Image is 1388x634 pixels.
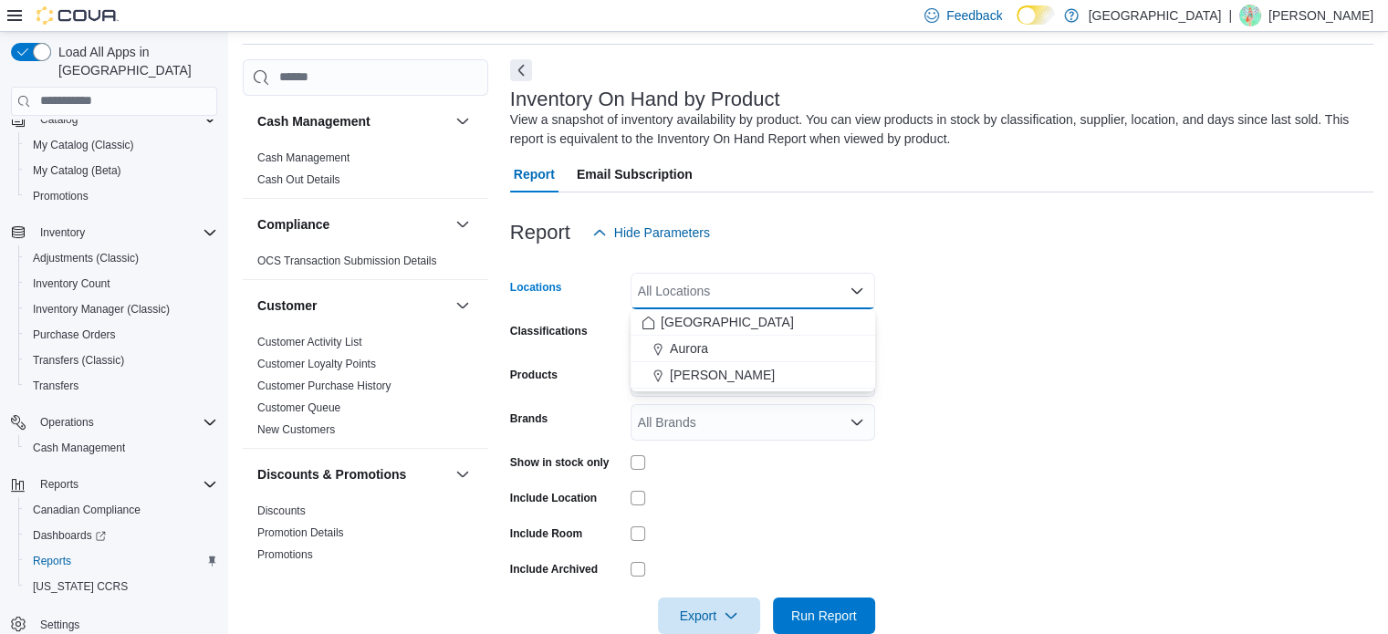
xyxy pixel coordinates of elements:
button: [PERSON_NAME] [631,362,875,389]
label: Locations [510,280,562,295]
span: Promotions [26,185,217,207]
span: Reports [33,554,71,568]
span: Adjustments (Classic) [26,247,217,269]
span: Promotion Details [257,525,344,540]
div: Choose from the following options [631,309,875,389]
button: Inventory [4,220,224,245]
h3: Cash Management [257,112,370,130]
button: Inventory Manager (Classic) [18,296,224,322]
span: Transfers (Classic) [26,349,217,371]
span: Inventory [33,222,217,244]
label: Include Archived [510,562,598,577]
label: Products [510,368,558,382]
a: My Catalog (Classic) [26,134,141,156]
input: Dark Mode [1017,5,1055,25]
span: My Catalog (Beta) [26,160,217,182]
span: Feedback [946,6,1002,25]
h3: Inventory On Hand by Product [510,88,780,110]
a: Transfers [26,375,86,397]
button: Canadian Compliance [18,497,224,523]
a: Canadian Compliance [26,499,148,521]
a: Promotions [26,185,96,207]
button: Transfers [18,373,224,399]
a: Customer Purchase History [257,379,391,392]
button: [GEOGRAPHIC_DATA] [631,309,875,336]
p: | [1228,5,1232,26]
a: Transfers (Classic) [26,349,131,371]
a: Dashboards [26,525,113,546]
button: Cash Management [452,110,474,132]
span: Cash Management [257,151,350,165]
button: Cash Management [18,435,224,461]
span: Export [669,598,749,634]
button: Hide Parameters [585,214,717,251]
span: OCS Transaction Submission Details [257,254,437,268]
span: Washington CCRS [26,576,217,598]
span: Canadian Compliance [26,499,217,521]
span: Cash Management [26,437,217,459]
button: Operations [4,410,224,435]
span: Promotions [33,189,89,203]
button: My Catalog (Beta) [18,158,224,183]
label: Brands [510,411,548,426]
span: Email Subscription [577,156,693,192]
span: Catalog [33,109,217,130]
div: Customer [243,331,488,448]
span: Transfers [33,379,78,393]
button: Close list of options [850,284,864,298]
p: [GEOGRAPHIC_DATA] [1088,5,1221,26]
span: [GEOGRAPHIC_DATA] [661,313,794,331]
span: Cash Out Details [257,172,340,187]
span: Cash Management [33,441,125,455]
div: Natalie Frost [1239,5,1261,26]
span: New Customers [257,422,335,437]
label: Show in stock only [510,455,610,470]
a: Reports [26,550,78,572]
a: Adjustments (Classic) [26,247,146,269]
span: Load All Apps in [GEOGRAPHIC_DATA] [51,43,217,79]
span: Report [514,156,555,192]
button: Compliance [452,213,474,235]
a: Promotions [257,548,313,561]
span: Inventory [40,225,85,240]
button: Purchase Orders [18,322,224,348]
button: Discounts & Promotions [257,465,448,483]
span: Operations [40,415,94,430]
button: Discounts & Promotions [452,463,474,485]
a: Discounts [257,504,306,517]
span: Reports [33,473,217,495]
span: Dashboards [33,528,106,543]
span: Catalog [40,112,78,127]
h3: Report [510,222,570,244]
button: Reports [33,473,86,495]
span: Customer Purchase History [257,379,391,393]
a: Cash Management [26,437,132,459]
a: New Customers [257,423,335,436]
p: [PERSON_NAME] [1268,5,1373,26]
button: Reports [18,548,224,574]
button: Cash Management [257,112,448,130]
button: Catalog [4,107,224,132]
img: Cova [37,6,119,25]
button: Adjustments (Classic) [18,245,224,271]
span: Purchase Orders [33,327,116,342]
button: Promotions [18,183,224,209]
a: Customer Loyalty Points [257,358,376,370]
div: View a snapshot of inventory availability by product. You can view products in stock by classific... [510,110,1364,149]
button: Export [658,598,760,634]
h3: Discounts & Promotions [257,465,406,483]
h3: Compliance [257,215,329,234]
span: My Catalog (Classic) [26,134,217,156]
a: Inventory Manager (Classic) [26,298,177,320]
span: Transfers [26,375,217,397]
a: Customer Queue [257,401,340,414]
span: Inventory Manager (Classic) [26,298,217,320]
label: Include Room [510,526,582,541]
span: Canadian Compliance [33,503,141,517]
button: Inventory Count [18,271,224,296]
a: OCS Transaction Submission Details [257,255,437,267]
span: My Catalog (Classic) [33,138,134,152]
button: Compliance [257,215,448,234]
button: [US_STATE] CCRS [18,574,224,599]
a: Inventory Count [26,273,118,295]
